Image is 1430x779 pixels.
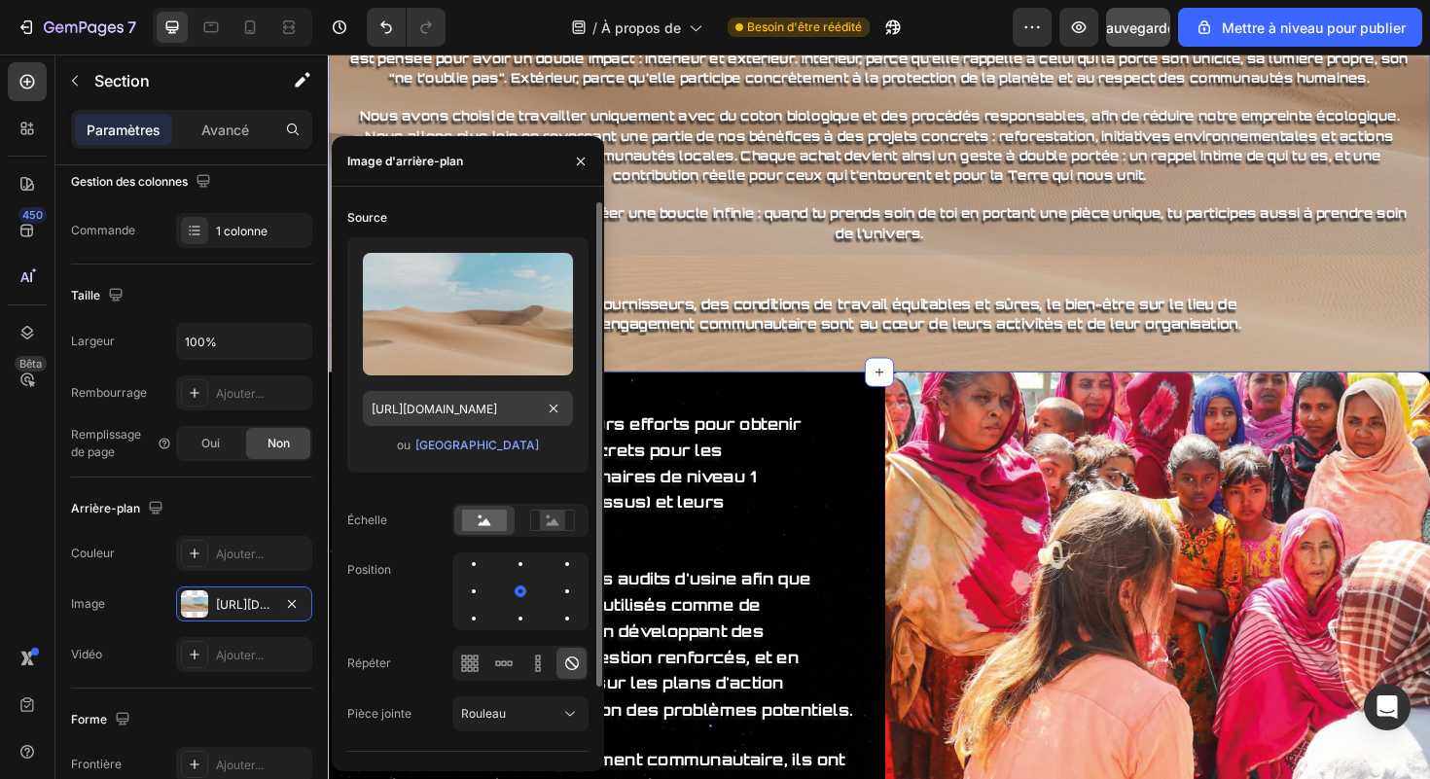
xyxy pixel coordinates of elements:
[201,122,249,138] font: Avancé
[22,600,498,703] strong: en développant des processus et des outils de gestion renforcés, et en mettant davantage l'accent...
[71,174,188,189] font: Gestion des colonnes
[201,255,967,294] span: Chez nos fournisseurs, des conditions de travail équitables et sûres, le bien-être sur le lieu de...
[71,427,141,459] font: Remplissage de page
[216,648,264,662] font: Ajouter...
[363,253,573,375] img: image d'aperçu
[22,408,417,456] strong: impacts positifs plus concrets pour les travailleurs
[8,8,145,47] button: 7
[347,562,391,577] font: Position
[328,54,1430,779] iframe: Zone de conception
[347,154,463,168] font: Image d'arrière-plan
[1222,19,1406,36] font: Mettre à niveau pour publier
[33,56,1134,135] span: Nous avons choisi de travailler uniquement avec du coton biologique et des procédés responsables,...
[347,210,387,225] font: Source
[71,223,135,237] font: Commande
[347,513,387,527] font: Échelle
[201,436,220,450] font: Oui
[397,438,411,452] font: ou
[19,357,42,371] font: Bêta
[22,208,43,222] font: 450
[216,758,264,772] font: Ajouter...
[71,334,115,348] font: Largeur
[747,19,862,34] font: Besoin d'être réédité
[71,647,102,661] font: Vidéo
[414,436,540,455] button: [GEOGRAPHIC_DATA]
[268,436,290,450] font: Non
[22,381,501,513] span: En 2023, ils ont intensifié leurs efforts pour obtenir des des usines partenaires de niveau 1 (vê...
[22,545,555,703] span: Ils ont revu leur approche des audits d'usine afin que leurs rapports puissent être utilisés comm...
[216,386,264,401] font: Ajouter...
[71,757,122,771] font: Frontière
[1364,684,1411,730] div: Ouvrir Intercom Messenger
[363,391,573,426] input: https://example.com/image.jpg
[71,288,100,302] font: Taille
[1178,8,1422,47] button: Mettre à niveau pour publier
[461,706,506,721] font: Rouleau
[347,706,411,721] font: Pièce jointe
[452,696,589,731] button: Rouleau
[216,224,268,238] font: 1 colonne
[71,546,115,560] font: Couleur
[216,597,341,612] font: [URL][DOMAIN_NAME]
[94,71,150,90] font: Section
[177,324,311,359] input: Auto
[71,596,105,611] font: Image
[71,712,107,726] font: Forme
[71,385,147,400] font: Rembourrage
[1097,19,1180,36] font: Sauvegarder
[25,159,1143,196] span: Chez Univers28, nous voulons créer une boucle infinie : quand tu prends soin de toi en portant un...
[1106,8,1170,47] button: Sauvegarder
[601,19,681,36] font: À propos de
[87,122,161,138] font: Paramètres
[94,69,254,92] p: Section
[592,19,597,36] font: /
[216,547,264,561] font: Ajouter...
[127,18,136,37] font: 7
[347,655,391,670] font: Répéter
[415,438,539,452] font: [GEOGRAPHIC_DATA]
[367,8,446,47] div: Annuler/Rétablir
[71,501,140,515] font: Arrière-plan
